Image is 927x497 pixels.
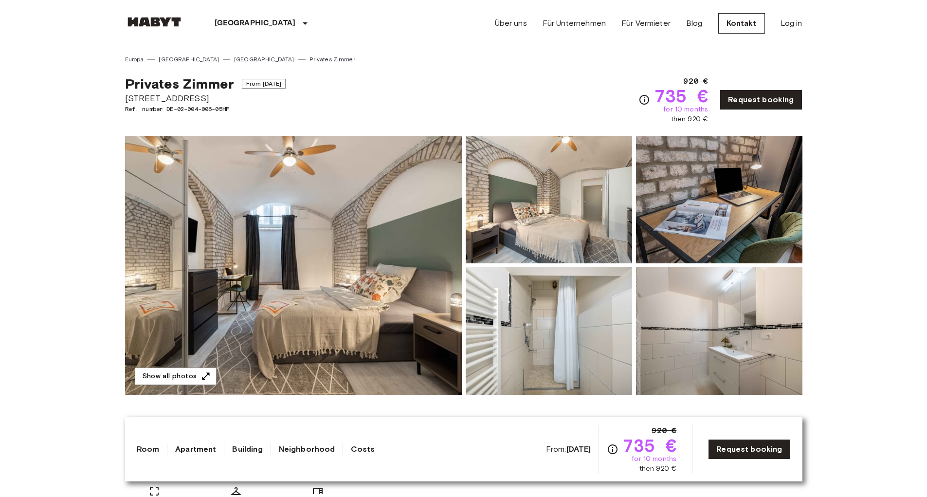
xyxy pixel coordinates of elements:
svg: Check cost overview for full price breakdown. Please note that discounts apply to new joiners onl... [607,443,618,455]
span: then 920 € [639,464,677,474]
a: Europa [125,55,144,64]
a: Über uns [495,18,527,29]
span: for 10 months [663,105,708,114]
a: [GEOGRAPHIC_DATA] [234,55,294,64]
a: [GEOGRAPHIC_DATA] [159,55,219,64]
a: Privates Zimmer [309,55,355,64]
a: Log in [781,18,802,29]
a: Für Vermieter [621,18,671,29]
button: Show all photos [135,368,217,386]
span: then 920 € [671,114,709,124]
b: [DATE] [566,444,591,454]
a: Für Unternehmen [543,18,606,29]
span: 735 € [622,437,676,454]
span: 735 € [654,87,708,105]
span: From [DATE] [242,79,286,89]
span: Privates Zimmer [125,75,234,92]
img: Habyt [125,17,183,27]
a: Room [137,443,160,455]
span: 920 € [652,425,676,437]
a: Request booking [720,90,802,110]
a: Request booking [708,439,790,460]
img: Picture of unit DE-02-004-006-05HF [636,136,802,263]
span: Ref. number DE-02-004-006-05HF [125,105,286,113]
a: Kontakt [718,13,765,34]
img: Picture of unit DE-02-004-006-05HF [466,267,632,395]
img: Picture of unit DE-02-004-006-05HF [466,136,632,263]
a: Apartment [175,443,216,455]
span: for 10 months [632,454,676,464]
span: [STREET_ADDRESS] [125,92,286,105]
a: Building [232,443,262,455]
span: From: [546,444,591,455]
a: Neighborhood [279,443,335,455]
span: 920 € [683,75,708,87]
p: [GEOGRAPHIC_DATA] [215,18,296,29]
a: Costs [351,443,375,455]
img: Picture of unit DE-02-004-006-05HF [636,267,802,395]
svg: Check cost overview for full price breakdown. Please note that discounts apply to new joiners onl... [638,94,650,106]
a: Blog [686,18,703,29]
img: Marketing picture of unit DE-02-004-006-05HF [125,136,462,395]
